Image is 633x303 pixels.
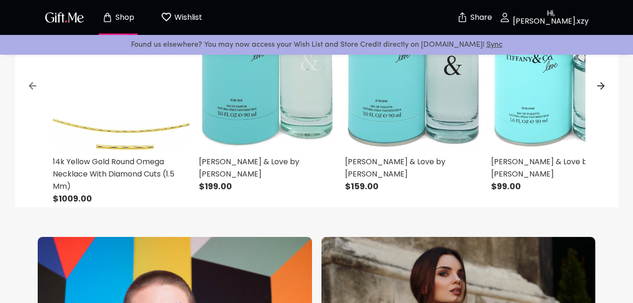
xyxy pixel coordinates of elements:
p: Wishlist [172,11,202,24]
button: GiftMe Logo [42,12,87,23]
p: $99.00 [491,180,628,193]
button: Store page [92,2,144,33]
button: Hi, [PERSON_NAME].xzy [497,2,591,33]
p: [PERSON_NAME] & Love by [PERSON_NAME] [199,156,336,180]
p: Shop [113,14,134,22]
button: Wishlist page [156,2,207,33]
p: [PERSON_NAME] & Love by [PERSON_NAME] [491,156,628,180]
p: [PERSON_NAME] & Love by [PERSON_NAME] [345,156,482,180]
button: Share [458,1,491,34]
img: secure [457,12,468,23]
p: Hi, [PERSON_NAME].xzy [510,9,589,25]
p: Share [468,14,492,22]
p: Found us elsewhere? You may now access your Wish List and Store Credit directly on [DOMAIN_NAME]! [8,39,625,51]
p: $199.00 [199,180,336,193]
p: $159.00 [345,180,482,193]
img: GiftMe Logo [43,10,86,24]
p: 14k Yellow Gold Round Omega Necklace With Diamond Cuts (1.5 Mm) [53,156,189,193]
a: Sync [486,41,502,49]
